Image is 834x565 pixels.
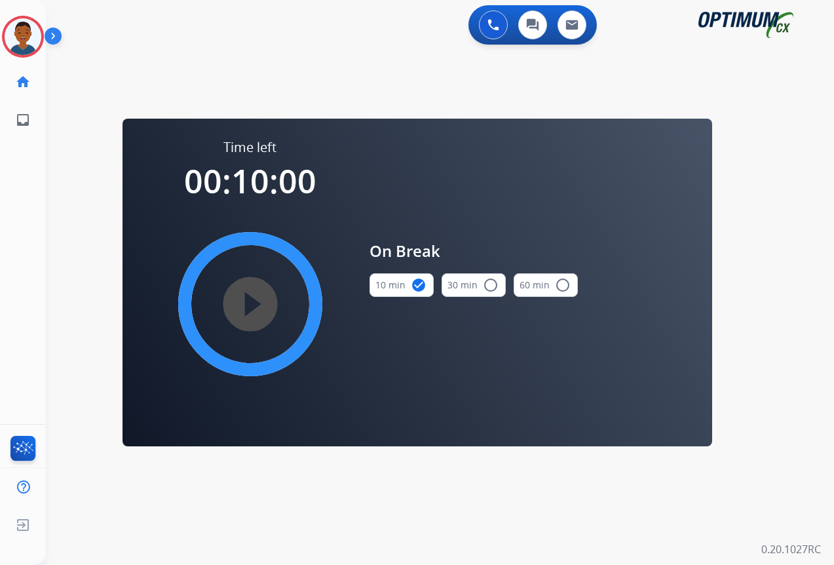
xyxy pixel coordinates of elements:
span: 00:10:00 [184,159,316,203]
mat-icon: home [15,74,31,90]
button: 30 min [442,273,506,297]
mat-icon: inbox [15,112,31,128]
mat-icon: radio_button_unchecked [555,277,571,293]
mat-icon: check_circle [411,277,426,293]
span: On Break [370,239,578,263]
img: avatar [5,18,41,55]
button: 10 min [370,273,434,297]
button: 60 min [514,273,578,297]
mat-icon: play_circle_filled [242,296,258,312]
mat-icon: radio_button_unchecked [483,277,499,293]
p: 0.20.1027RC [761,541,821,557]
span: Time left [223,138,276,157]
